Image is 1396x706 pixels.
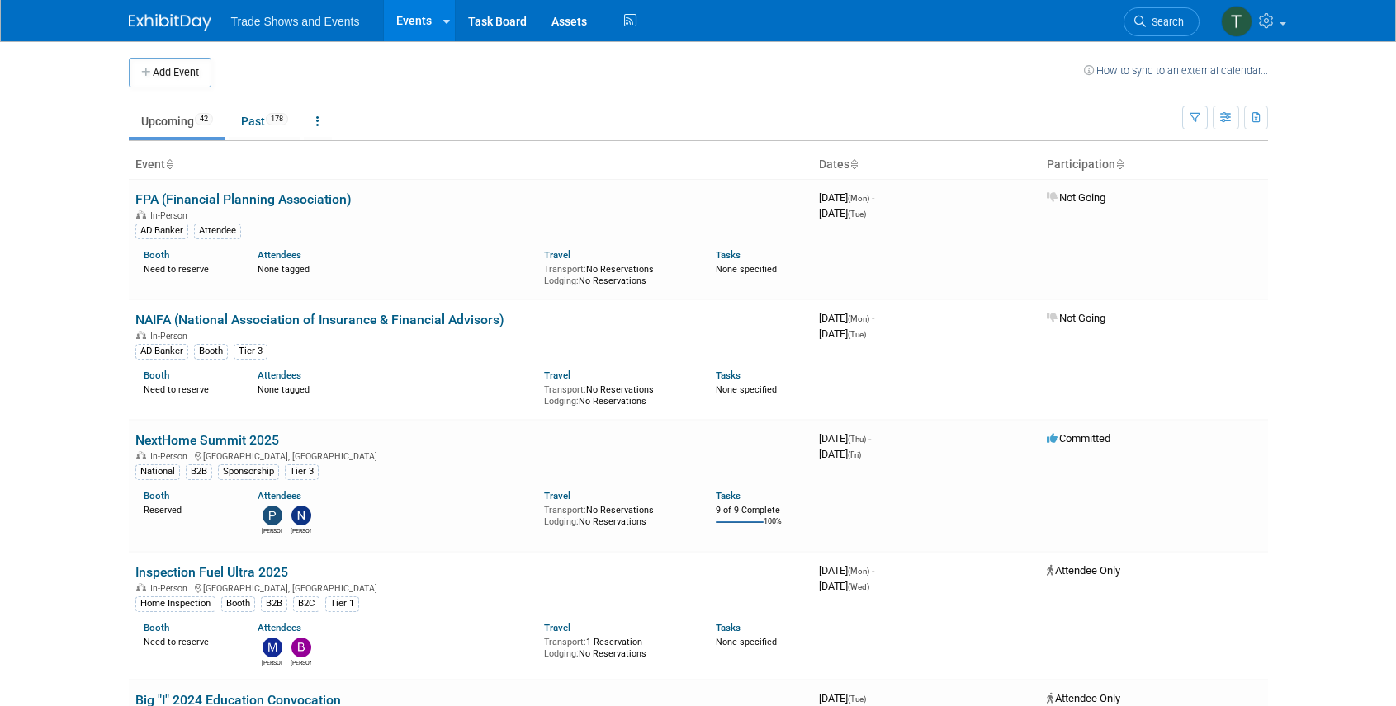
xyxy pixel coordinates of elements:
[150,210,192,221] span: In-Person
[135,449,806,462] div: [GEOGRAPHIC_DATA], [GEOGRAPHIC_DATA]
[258,261,532,275] div: None tagged
[819,692,871,704] span: [DATE]
[716,622,741,633] a: Tasks
[291,638,311,657] img: Bobby DeSpain
[150,451,192,462] span: In-Person
[872,191,874,204] span: -
[819,312,874,324] span: [DATE]
[716,505,806,516] div: 9 of 9 Complete
[165,158,173,171] a: Sort by Event Name
[848,567,869,576] span: (Mon)
[848,450,861,459] span: (Fri)
[544,381,691,407] div: No Reservations No Reservations
[812,151,1040,179] th: Dates
[544,275,579,286] span: Lodging:
[868,692,871,704] span: -
[544,369,570,381] a: Travel
[1047,564,1120,577] span: Attendee Only
[150,331,192,341] span: In-Person
[544,622,570,633] a: Travel
[285,464,319,479] div: Tier 3
[144,261,234,275] div: Need to reserve
[262,525,282,535] div: Peter Hannun
[544,633,691,659] div: 1 Reservation No Reservations
[186,464,212,479] div: B2B
[764,517,782,539] td: 100%
[819,327,866,340] span: [DATE]
[544,261,691,286] div: No Reservations No Reservations
[263,638,282,657] img: Michael Cardillo
[231,15,360,28] span: Trade Shows and Events
[144,501,234,516] div: Reserved
[544,396,579,407] span: Lodging:
[291,657,311,667] div: Bobby DeSpain
[819,432,871,445] span: [DATE]
[868,432,871,445] span: -
[135,344,188,359] div: AD Banker
[261,596,287,611] div: B2B
[1124,7,1200,36] a: Search
[129,151,812,179] th: Event
[716,249,741,261] a: Tasks
[1047,432,1110,445] span: Committed
[848,209,866,219] span: (Tue)
[144,381,234,396] div: Need to reserve
[263,506,282,525] img: Peter Hannun
[195,113,213,125] span: 42
[1047,692,1120,704] span: Attendee Only
[325,596,359,611] div: Tier 1
[135,464,180,479] div: National
[136,583,146,591] img: In-Person Event
[1040,151,1268,179] th: Participation
[135,581,806,594] div: [GEOGRAPHIC_DATA], [GEOGRAPHIC_DATA]
[144,249,169,261] a: Booth
[221,596,255,611] div: Booth
[848,194,869,203] span: (Mon)
[129,58,211,87] button: Add Event
[716,384,777,395] span: None specified
[716,264,777,275] span: None specified
[136,331,146,339] img: In-Person Event
[136,210,146,219] img: In-Person Event
[544,501,691,527] div: No Reservations No Reservations
[848,330,866,339] span: (Tue)
[544,384,586,395] span: Transport:
[819,207,866,219] span: [DATE]
[1047,191,1105,204] span: Not Going
[544,249,570,261] a: Travel
[266,113,288,125] span: 178
[218,464,279,479] div: Sponsorship
[135,224,188,238] div: AD Banker
[135,191,352,207] a: FPA (Financial Planning Association)
[144,369,169,381] a: Booth
[872,564,874,577] span: -
[129,14,211,31] img: ExhibitDay
[150,583,192,594] span: In-Person
[258,249,301,261] a: Attendees
[544,648,579,659] span: Lodging:
[258,369,301,381] a: Attendees
[129,106,225,137] a: Upcoming42
[848,694,866,704] span: (Tue)
[819,448,861,460] span: [DATE]
[291,506,311,525] img: Nate McCombs
[544,264,586,275] span: Transport:
[849,158,858,171] a: Sort by Start Date
[1221,6,1252,37] img: Tiff Wagner
[258,381,532,396] div: None tagged
[1047,312,1105,324] span: Not Going
[819,580,869,592] span: [DATE]
[135,432,279,448] a: NextHome Summit 2025
[144,633,234,648] div: Need to reserve
[848,582,869,591] span: (Wed)
[716,490,741,501] a: Tasks
[144,490,169,501] a: Booth
[291,525,311,535] div: Nate McCombs
[716,637,777,647] span: None specified
[819,191,874,204] span: [DATE]
[293,596,319,611] div: B2C
[262,657,282,667] div: Michael Cardillo
[258,490,301,501] a: Attendees
[135,312,504,327] a: NAIFA (National Association of Insurance & Financial Advisors)
[135,596,215,611] div: Home Inspection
